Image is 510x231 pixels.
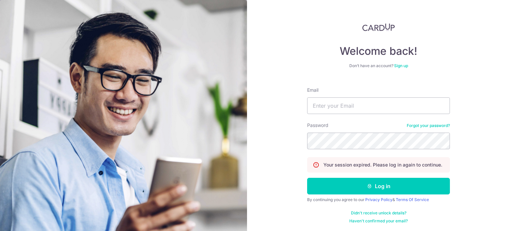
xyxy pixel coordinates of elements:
a: Sign up [394,63,408,68]
label: Password [307,122,328,129]
h4: Welcome back! [307,45,450,58]
a: Privacy Policy [365,197,392,202]
img: CardUp Logo [362,23,395,31]
a: Haven't confirmed your email? [349,218,408,224]
label: Email [307,87,318,93]
a: Terms Of Service [396,197,429,202]
div: By continuing you agree to our & [307,197,450,202]
a: Didn't receive unlock details? [351,210,406,216]
p: Your session expired. Please log in again to continue. [323,162,442,168]
input: Enter your Email [307,97,450,114]
a: Forgot your password? [407,123,450,128]
div: Don’t have an account? [307,63,450,68]
button: Log in [307,178,450,194]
